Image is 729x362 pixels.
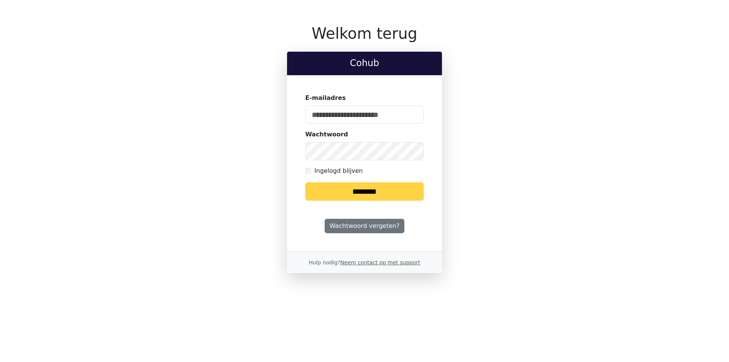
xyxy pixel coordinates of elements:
[325,219,404,233] a: Wachtwoord vergeten?
[314,166,363,175] label: Ingelogd blijven
[287,24,442,43] h1: Welkom terug
[305,93,346,103] label: E-mailadres
[309,259,420,266] small: Hulp nodig?
[305,130,348,139] label: Wachtwoord
[340,259,420,266] a: Neem contact op met support
[293,58,436,69] h2: Cohub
